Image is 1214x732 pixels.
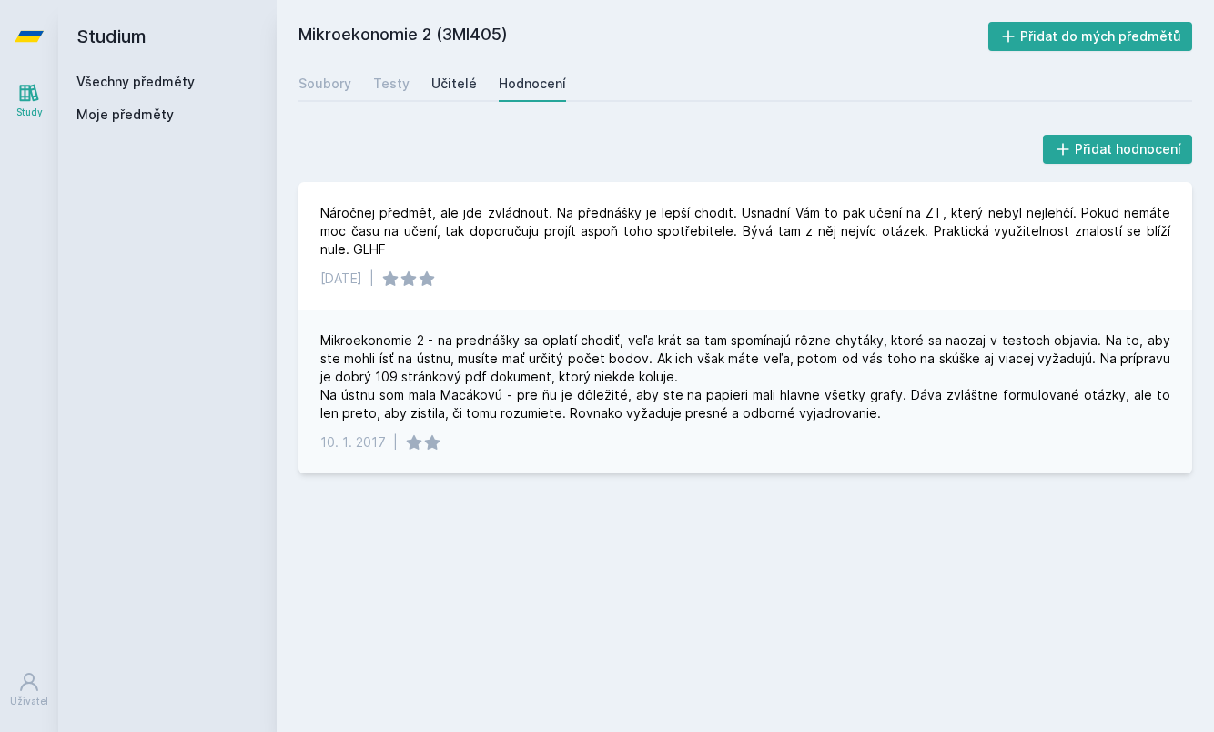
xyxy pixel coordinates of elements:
a: Učitelé [431,66,477,102]
div: | [393,433,398,452]
div: Study [16,106,43,119]
h2: Mikroekonomie 2 (3MI405) [298,22,988,51]
div: Učitelé [431,75,477,93]
div: 10. 1. 2017 [320,433,386,452]
div: Náročnej předmět, ale jde zvládnout. Na přednášky je lepší chodit. Usnadní Vám to pak učení na ZT... [320,204,1170,259]
div: Testy [373,75,410,93]
a: Uživatel [4,662,55,717]
div: Hodnocení [499,75,566,93]
a: Všechny předměty [76,74,195,89]
button: Přidat hodnocení [1043,135,1193,164]
a: Study [4,73,55,128]
div: Mikroekonomie 2 - na prednášky sa oplatí chodiť, veľa krát sa tam spomínajú rôzne chytáky, ktoré ... [320,331,1170,422]
div: [DATE] [320,269,362,288]
button: Přidat do mých předmětů [988,22,1193,51]
div: Uživatel [10,695,48,708]
div: | [369,269,374,288]
a: Testy [373,66,410,102]
span: Moje předměty [76,106,174,124]
div: Soubory [298,75,351,93]
a: Soubory [298,66,351,102]
a: Hodnocení [499,66,566,102]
